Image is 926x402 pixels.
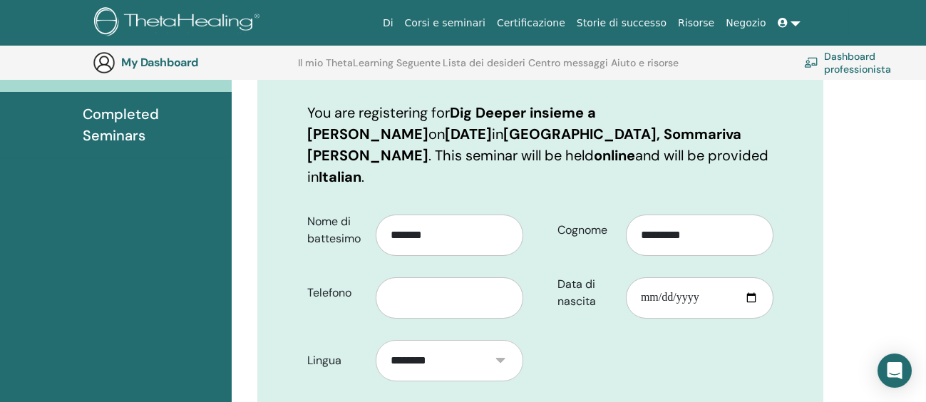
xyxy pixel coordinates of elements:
[307,125,741,165] b: [GEOGRAPHIC_DATA], Sommariva [PERSON_NAME]
[297,279,376,306] label: Telefono
[547,271,626,315] label: Data di nascita
[297,208,376,252] label: Nome di battesimo
[611,57,679,80] a: Aiuto e risorse
[298,57,393,80] a: Il mio ThetaLearning
[571,10,672,36] a: Storie di successo
[804,57,818,68] img: chalkboard-teacher.svg
[399,10,491,36] a: Corsi e seminari
[93,51,115,74] img: generic-user-icon.jpg
[297,347,376,374] label: Lingua
[445,125,492,143] b: [DATE]
[672,10,720,36] a: Risorse
[528,57,608,80] a: Centro messaggi
[804,47,923,78] a: Dashboard professionista
[547,217,626,244] label: Cognome
[83,103,220,146] span: Completed Seminars
[396,57,441,80] a: Seguente
[720,10,771,36] a: Negozio
[121,56,264,69] h3: My Dashboard
[594,146,635,165] b: online
[319,167,361,186] b: Italian
[443,57,526,80] a: Lista dei desideri
[94,7,264,39] img: logo.png
[307,102,773,187] p: You are registering for on in . This seminar will be held and will be provided in .
[377,10,399,36] a: Di
[878,354,912,388] div: Open Intercom Messenger
[491,10,571,36] a: Certificazione
[307,103,596,143] b: Dig Deeper insieme a [PERSON_NAME]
